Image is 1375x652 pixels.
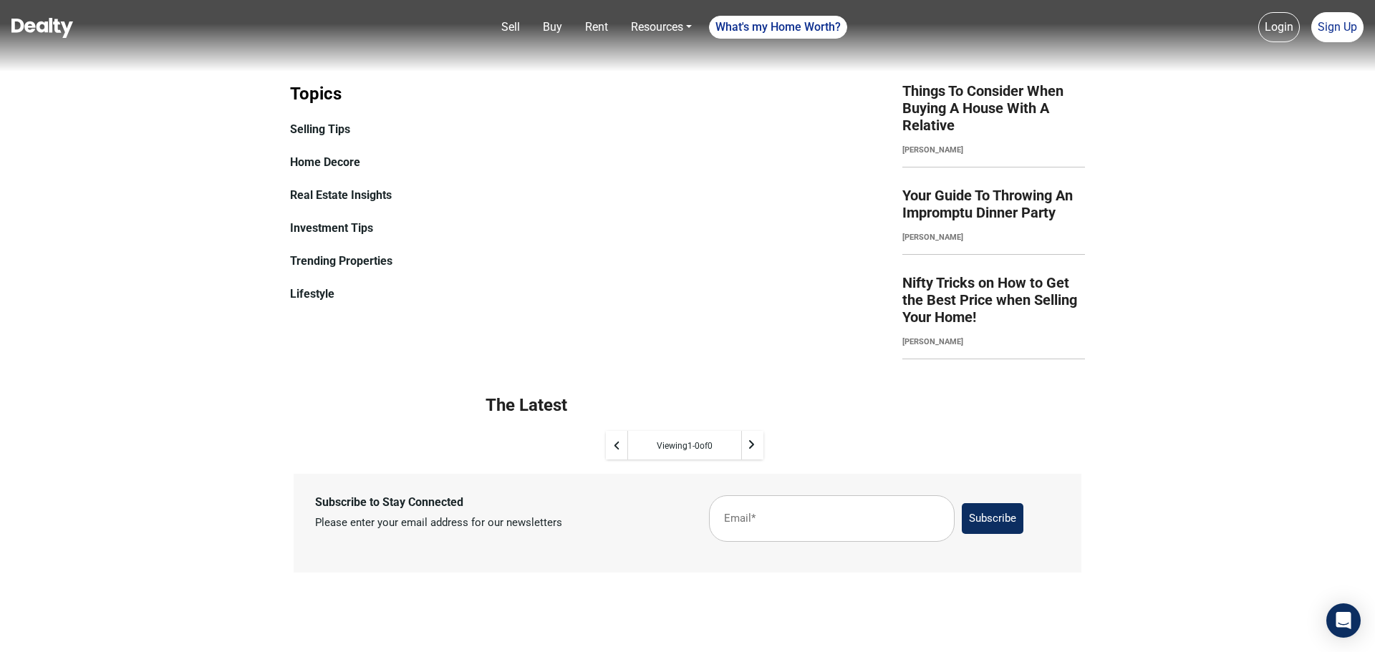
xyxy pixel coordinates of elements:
[290,286,473,301] li: Lifestyle
[290,220,473,235] li: Investment Tips
[579,13,614,42] a: Rent
[290,253,473,268] li: Trending Properties
[496,13,526,42] a: Sell
[709,16,847,39] a: What's my Home Worth?
[315,495,666,509] h5: Subscribe to Stay Connected
[315,515,666,531] p: Please enter your email address for our newsletters
[962,503,1023,534] button: Subscribe
[486,394,1085,417] h1: The Latest
[628,439,741,452] div: Viewing 1 - 0 of 0
[902,231,974,243] p: [PERSON_NAME]
[902,379,1085,413] a: What Can You Do To Sell A House In A Down Market?
[902,274,1085,326] a: Nifty Tricks on How to Get the Best Price when Selling Your Home!
[902,82,1085,134] a: Things To Consider When Buying A House With A Relative
[11,18,73,38] img: Dealty - Buy, Sell & Rent Homes
[1258,12,1300,42] a: Login
[709,495,955,542] input: Email*
[290,188,473,203] li: Real Estate Insights
[537,13,568,42] a: Buy
[1326,603,1361,638] div: Open Intercom Messenger
[290,155,473,170] li: Home Decore
[902,144,974,156] p: [PERSON_NAME]
[902,187,1085,221] a: Your Guide To Throwing An Impromptu Dinner Party
[290,80,473,107] h1: Topics
[625,13,698,42] a: Resources
[1311,12,1364,42] a: Sign Up
[902,336,974,348] p: [PERSON_NAME]
[290,122,473,137] li: Selling Tips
